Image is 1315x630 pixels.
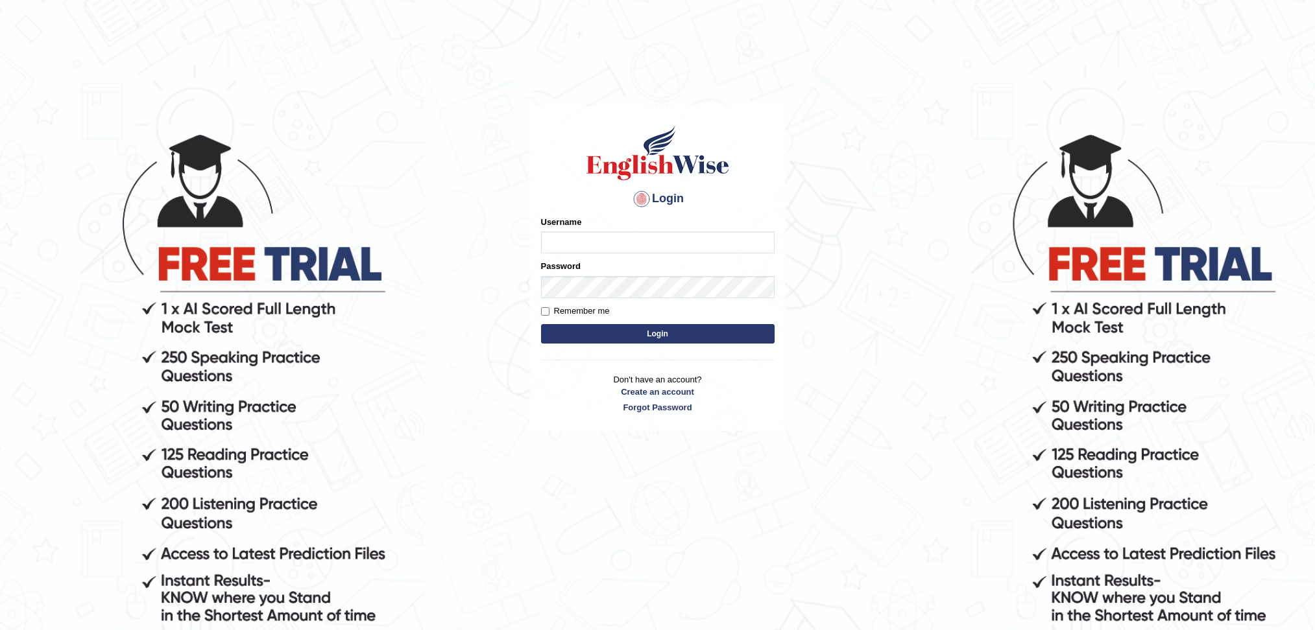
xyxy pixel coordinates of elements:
label: Username [541,216,582,228]
button: Login [541,324,775,344]
h4: Login [541,189,775,209]
p: Don't have an account? [541,373,775,414]
label: Password [541,260,581,272]
a: Forgot Password [541,401,775,414]
label: Remember me [541,305,610,318]
a: Create an account [541,386,775,398]
img: Logo of English Wise sign in for intelligent practice with AI [584,124,732,182]
input: Remember me [541,307,549,316]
